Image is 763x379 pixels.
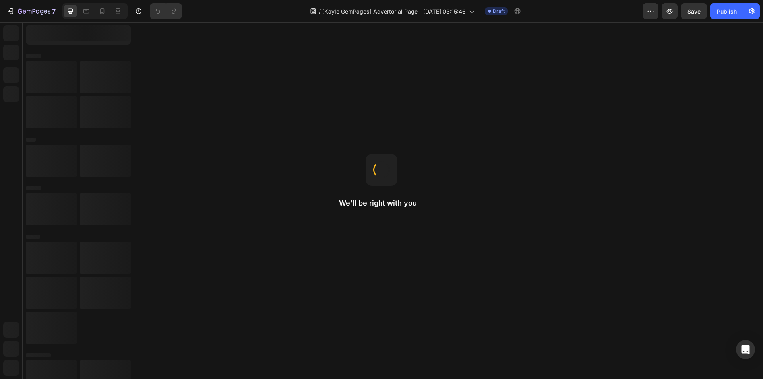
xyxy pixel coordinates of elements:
div: Publish [717,7,737,16]
h2: We'll be right with you [339,198,424,208]
p: 7 [52,6,56,16]
div: Open Intercom Messenger [736,340,755,359]
span: [Kayle GemPages] Advertorial Page - [DATE] 03:15:46 [322,7,466,16]
span: Draft [493,8,505,15]
button: Publish [710,3,744,19]
div: Undo/Redo [150,3,182,19]
button: Save [681,3,707,19]
span: Save [687,8,701,15]
span: / [319,7,321,16]
button: 7 [3,3,59,19]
